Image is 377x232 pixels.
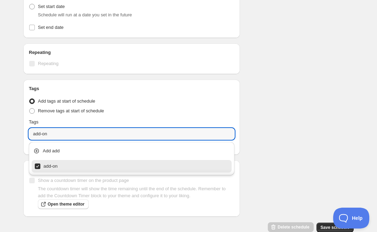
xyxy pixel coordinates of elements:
[38,199,89,209] a: Open theme editor
[38,12,132,17] span: Schedule will run at a date you set in the future
[38,178,129,183] span: Show a countdown timer on the product page
[43,147,230,154] p: Add add
[38,98,95,104] span: Add tags at start of schedule
[38,108,104,113] span: Remove tags at start of schedule
[333,208,370,229] iframe: Toggle Customer Support
[48,201,85,207] span: Open theme editor
[321,225,350,230] span: Save schedule
[38,61,58,66] span: Repeating
[29,85,234,92] h2: Tags
[38,4,65,9] span: Set start date
[38,25,64,30] span: Set end date
[29,119,38,126] p: Tags
[38,185,234,199] p: The countdown timer will show the time remaining until the end of the schedule. Remember to add t...
[29,49,234,56] h2: Repeating
[29,160,234,173] li: add-on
